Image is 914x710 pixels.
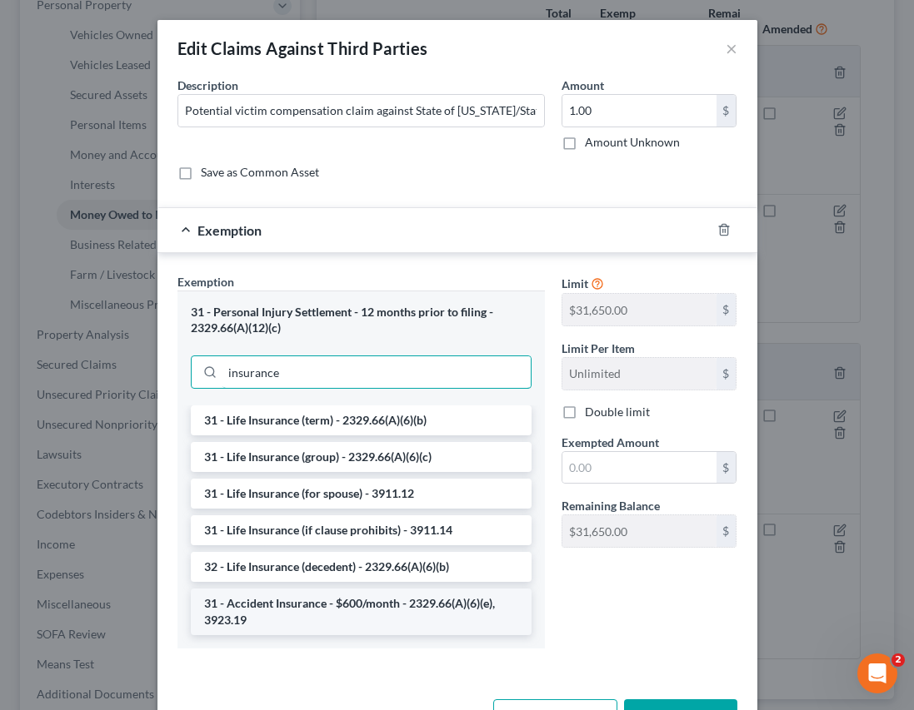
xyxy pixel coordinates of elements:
[717,358,737,390] div: $
[177,37,428,60] div: Edit Claims Against Third Parties
[177,275,234,289] span: Exemption
[562,276,588,290] span: Limit
[191,552,532,582] li: 32 - Life Insurance (decedent) - 2329.66(A)(6)(b)
[191,588,532,635] li: 31 - Accident Insurance - $600/month - 2329.66(A)(6)(e), 3923.19
[717,95,737,127] div: $
[191,479,532,509] li: 31 - Life Insurance (for spouse) - 3911.12
[562,358,717,390] input: --
[857,653,897,693] iframe: Intercom live chat
[562,77,604,94] label: Amount
[177,78,238,92] span: Description
[562,294,717,325] input: --
[562,497,660,514] label: Remaining Balance
[717,294,737,325] div: $
[892,653,905,667] span: 2
[201,164,319,181] label: Save as Common Asset
[717,515,737,547] div: $
[197,222,262,238] span: Exemption
[562,95,717,127] input: 0.00
[222,356,531,388] input: Search exemption rules...
[191,442,532,472] li: 31 - Life Insurance (group) - 2329.66(A)(6)(c)
[178,95,544,127] input: Describe...
[191,305,532,335] div: 31 - Personal Injury Settlement - 12 months prior to filing - 2329.66(A)(12)(c)
[585,134,680,151] label: Amount Unknown
[562,452,717,484] input: 0.00
[562,435,659,449] span: Exempted Amount
[562,515,717,547] input: --
[726,38,737,58] button: ×
[717,452,737,484] div: $
[585,404,650,420] label: Double limit
[191,405,532,435] li: 31 - Life Insurance (term) - 2329.66(A)(6)(b)
[191,515,532,545] li: 31 - Life Insurance (if clause prohibits) - 3911.14
[562,340,635,357] label: Limit Per Item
